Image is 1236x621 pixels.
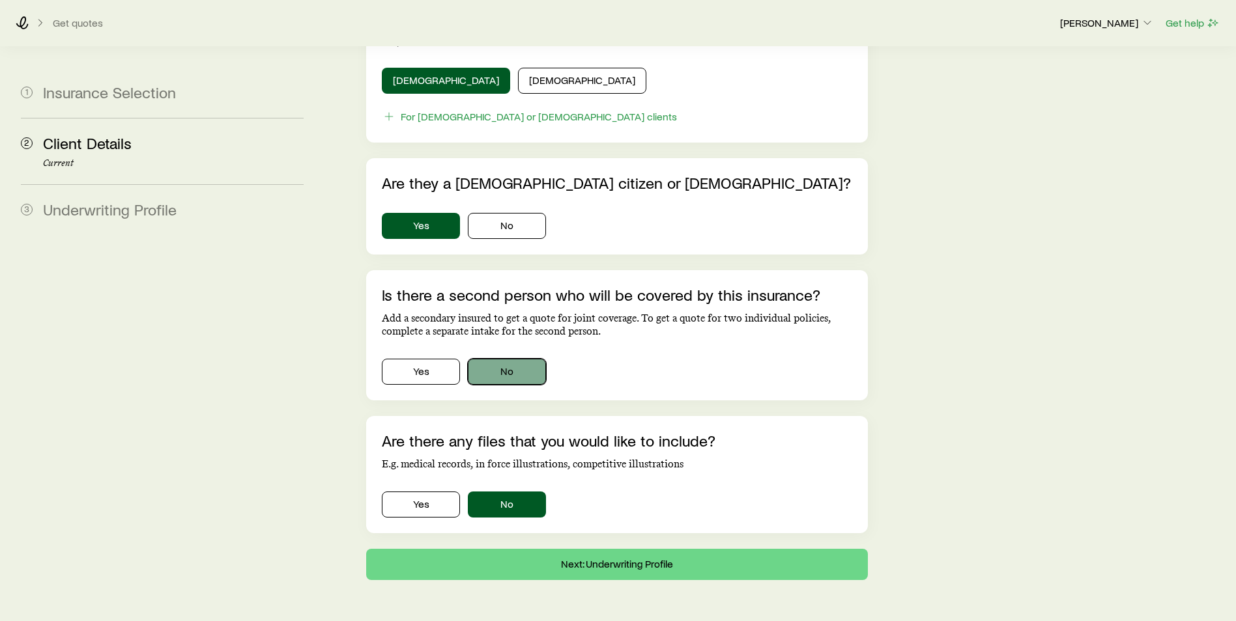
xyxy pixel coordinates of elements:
[21,204,33,215] span: 3
[382,312,852,338] p: Add a secondary insured to get a quote for joint coverage. To get a quote for two individual poli...
[366,549,868,580] button: Next: Underwriting Profile
[382,286,852,304] p: Is there a second person who will be covered by this insurance?
[1060,16,1154,29] p: [PERSON_NAME]
[468,213,546,239] button: No
[468,359,546,385] button: No
[1059,16,1155,31] button: [PERSON_NAME]
[382,432,852,450] p: Are there any files that you would like to include?
[52,17,104,29] button: Get quotes
[382,109,678,124] button: For [DEMOGRAPHIC_DATA] or [DEMOGRAPHIC_DATA] clients
[21,137,33,149] span: 2
[43,133,132,152] span: Client Details
[43,158,304,169] p: Current
[21,87,33,98] span: 1
[518,68,646,94] button: [DEMOGRAPHIC_DATA]
[43,83,176,102] span: Insurance Selection
[468,491,546,517] button: No
[43,200,177,219] span: Underwriting Profile
[382,458,852,471] p: E.g. medical records, in force illustrations, competitive illustrations
[382,68,510,94] button: [DEMOGRAPHIC_DATA]
[382,491,460,517] button: Yes
[382,174,852,192] p: Are they a [DEMOGRAPHIC_DATA] citizen or [DEMOGRAPHIC_DATA]?
[382,213,460,239] button: Yes
[382,359,460,385] button: Yes
[401,110,677,123] div: For [DEMOGRAPHIC_DATA] or [DEMOGRAPHIC_DATA] clients
[1165,16,1220,31] button: Get help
